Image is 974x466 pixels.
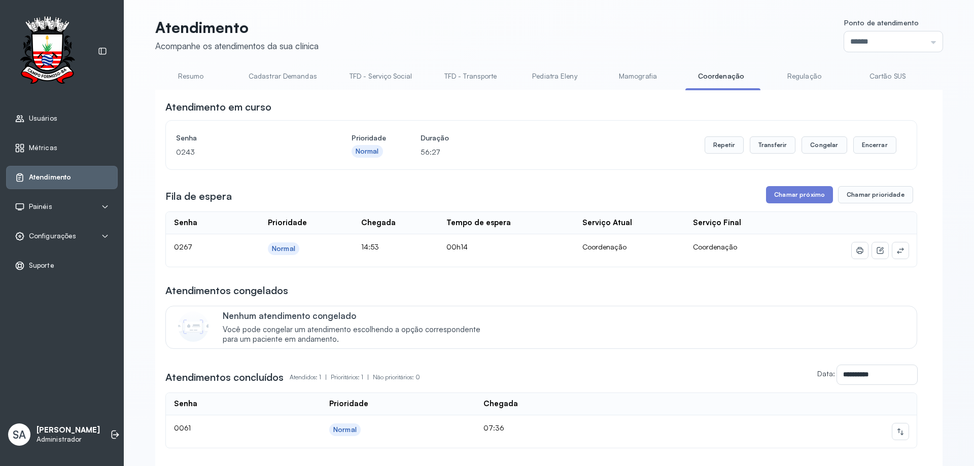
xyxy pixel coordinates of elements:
[290,370,331,384] p: Atendidos: 1
[37,435,100,444] p: Administrador
[15,114,109,124] a: Usuários
[434,68,507,85] a: TFD - Transporte
[176,145,317,159] p: 0243
[339,68,422,85] a: TFD - Serviço Social
[693,242,737,251] span: Coordenação
[361,218,396,228] div: Chegada
[519,68,590,85] a: Pediatra Eleny
[802,136,847,154] button: Congelar
[853,136,896,154] button: Encerrar
[165,100,271,114] h3: Atendimento em curso
[483,399,518,409] div: Chegada
[421,131,449,145] h4: Duração
[15,172,109,183] a: Atendimento
[750,136,796,154] button: Transferir
[446,242,468,251] span: 00h14
[174,218,197,228] div: Senha
[37,425,100,435] p: [PERSON_NAME]
[361,242,379,251] span: 14:53
[582,242,677,252] div: Coordenação
[602,68,673,85] a: Mamografia
[844,18,919,27] span: Ponto de atendimento
[421,145,449,159] p: 56:27
[176,131,317,145] h4: Senha
[223,325,491,344] span: Você pode congelar um atendimento escolhendo a opção correspondente para um paciente em andamento.
[838,186,913,203] button: Chamar prioridade
[174,242,192,251] span: 0267
[483,423,504,432] span: 07:36
[165,283,288,298] h3: Atendimentos congelados
[15,143,109,153] a: Métricas
[29,114,57,123] span: Usuários
[685,68,756,85] a: Coordenação
[268,218,307,228] div: Prioridade
[852,68,923,85] a: Cartão SUS
[769,68,840,85] a: Regulação
[333,425,357,434] div: Normal
[29,202,52,211] span: Painéis
[446,218,511,228] div: Tempo de espera
[11,16,84,87] img: Logotipo do estabelecimento
[373,370,420,384] p: Não prioritários: 0
[817,369,835,378] label: Data:
[29,144,57,152] span: Métricas
[582,218,632,228] div: Serviço Atual
[329,399,368,409] div: Prioridade
[174,423,191,432] span: 0061
[325,373,327,381] span: |
[165,370,284,384] h3: Atendimentos concluídos
[29,173,71,182] span: Atendimento
[331,370,373,384] p: Prioritários: 1
[29,261,54,270] span: Suporte
[223,310,491,321] p: Nenhum atendimento congelado
[238,68,327,85] a: Cadastrar Demandas
[165,189,232,203] h3: Fila de espera
[367,373,369,381] span: |
[352,131,386,145] h4: Prioridade
[705,136,744,154] button: Repetir
[174,399,197,409] div: Senha
[178,311,208,342] img: Imagem de CalloutCard
[356,147,379,156] div: Normal
[693,218,741,228] div: Serviço Final
[272,244,295,253] div: Normal
[29,232,76,240] span: Configurações
[155,68,226,85] a: Resumo
[155,41,319,51] div: Acompanhe os atendimentos da sua clínica
[766,186,833,203] button: Chamar próximo
[155,18,319,37] p: Atendimento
